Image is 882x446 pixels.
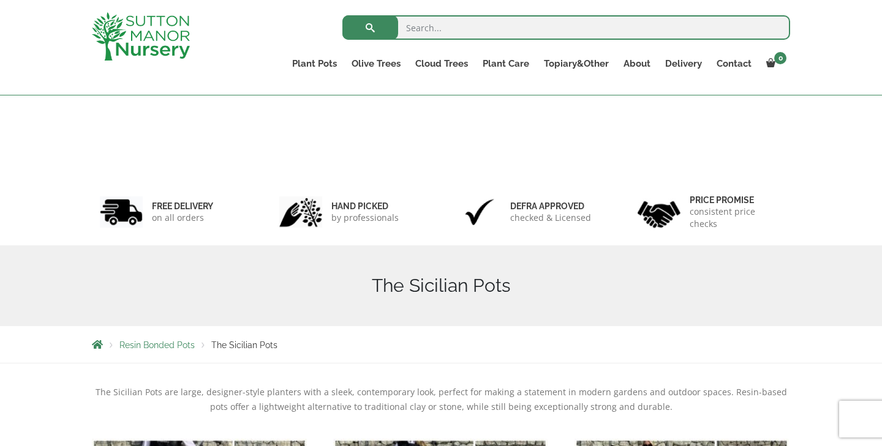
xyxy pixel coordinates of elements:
p: by professionals [331,212,399,224]
h6: hand picked [331,201,399,212]
img: 4.jpg [638,193,680,231]
a: Olive Trees [344,55,408,72]
a: Plant Care [475,55,537,72]
h6: Price promise [690,195,783,206]
img: logo [92,12,190,61]
a: 0 [759,55,790,72]
a: Delivery [658,55,709,72]
img: 3.jpg [458,196,501,228]
p: The Sicilian Pots are large, designer-style planters with a sleek, contemporary look, perfect for... [92,385,790,414]
nav: Breadcrumbs [92,340,790,349]
a: About [616,55,658,72]
input: Search... [342,15,790,40]
a: Topiary&Other [537,55,616,72]
p: checked & Licensed [510,212,591,224]
span: The Sicilian Pots [211,340,277,350]
img: 1.jpg [100,196,143,228]
span: 0 [774,52,786,64]
p: consistent price checks [690,206,783,230]
h6: FREE DELIVERY [152,201,213,212]
p: on all orders [152,212,213,224]
a: Cloud Trees [408,55,475,72]
img: 2.jpg [279,196,322,228]
a: Plant Pots [285,55,344,72]
h6: Defra approved [510,201,591,212]
h1: The Sicilian Pots [92,275,790,297]
a: Contact [709,55,759,72]
a: Resin Bonded Pots [119,340,195,350]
